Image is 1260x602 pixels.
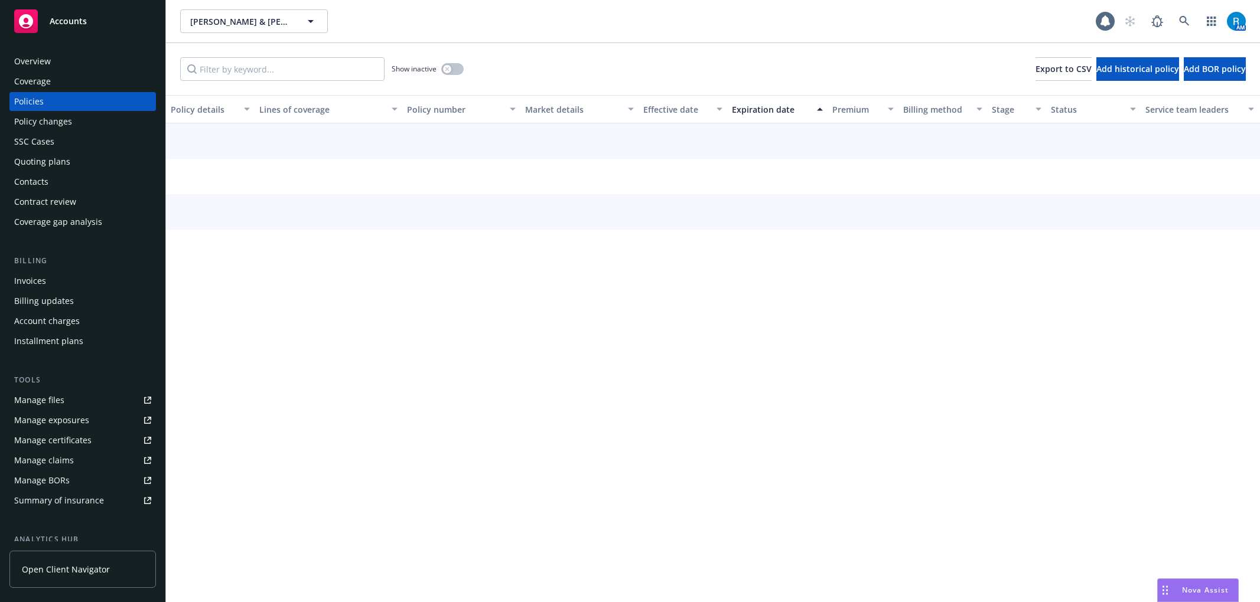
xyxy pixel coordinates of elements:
[50,17,87,26] span: Accounts
[9,271,156,290] a: Invoices
[992,103,1028,116] div: Stage
[9,374,156,386] div: Tools
[14,52,51,71] div: Overview
[9,112,156,131] a: Policy changes
[14,431,92,450] div: Manage certificates
[190,15,292,28] span: [PERSON_NAME] & [PERSON_NAME]
[14,491,104,510] div: Summary of insurance
[259,103,385,116] div: Lines of coverage
[1182,585,1229,595] span: Nova Assist
[1036,63,1092,74] span: Export to CSV
[14,271,46,290] div: Invoices
[727,95,828,123] button: Expiration date
[392,64,437,74] span: Show inactive
[14,332,83,351] div: Installment plans
[9,312,156,331] a: Account charges
[9,534,156,545] div: Analytics hub
[903,103,969,116] div: Billing method
[987,95,1046,123] button: Stage
[9,471,156,490] a: Manage BORs
[9,92,156,111] a: Policies
[14,92,44,111] div: Policies
[1227,12,1246,31] img: photo
[14,391,64,410] div: Manage files
[1173,9,1196,33] a: Search
[1200,9,1223,33] a: Switch app
[22,563,110,575] span: Open Client Navigator
[1046,95,1141,123] button: Status
[166,95,255,123] button: Policy details
[14,192,76,211] div: Contract review
[14,451,74,470] div: Manage claims
[180,9,328,33] button: [PERSON_NAME] & [PERSON_NAME]
[180,57,385,81] input: Filter by keyword...
[14,471,70,490] div: Manage BORs
[1184,57,1246,81] button: Add BOR policy
[9,332,156,351] a: Installment plans
[1141,95,1259,123] button: Service team leaders
[1118,9,1142,33] a: Start snowing
[14,152,70,171] div: Quoting plans
[9,411,156,430] a: Manage exposures
[14,112,72,131] div: Policy changes
[9,451,156,470] a: Manage claims
[407,103,503,116] div: Policy number
[14,312,80,331] div: Account charges
[525,103,621,116] div: Market details
[9,152,156,171] a: Quoting plans
[255,95,402,123] button: Lines of coverage
[9,172,156,191] a: Contacts
[9,192,156,211] a: Contract review
[171,103,237,116] div: Policy details
[9,292,156,310] a: Billing updates
[1184,63,1246,74] span: Add BOR policy
[14,292,74,310] div: Billing updates
[14,132,54,151] div: SSC Cases
[639,95,727,123] button: Effective date
[898,95,987,123] button: Billing method
[14,72,51,91] div: Coverage
[828,95,898,123] button: Premium
[9,431,156,450] a: Manage certificates
[9,132,156,151] a: SSC Cases
[14,172,48,191] div: Contacts
[9,391,156,410] a: Manage files
[402,95,520,123] button: Policy number
[1157,578,1239,602] button: Nova Assist
[1096,57,1179,81] button: Add historical policy
[14,212,102,231] div: Coverage gap analysis
[520,95,639,123] button: Market details
[643,103,709,116] div: Effective date
[9,5,156,38] a: Accounts
[14,411,89,430] div: Manage exposures
[9,52,156,71] a: Overview
[9,212,156,231] a: Coverage gap analysis
[9,255,156,267] div: Billing
[1145,9,1169,33] a: Report a Bug
[1036,57,1092,81] button: Export to CSV
[1158,579,1173,601] div: Drag to move
[9,491,156,510] a: Summary of insurance
[1096,63,1179,74] span: Add historical policy
[9,72,156,91] a: Coverage
[832,103,881,116] div: Premium
[732,103,810,116] div: Expiration date
[1051,103,1123,116] div: Status
[1145,103,1241,116] div: Service team leaders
